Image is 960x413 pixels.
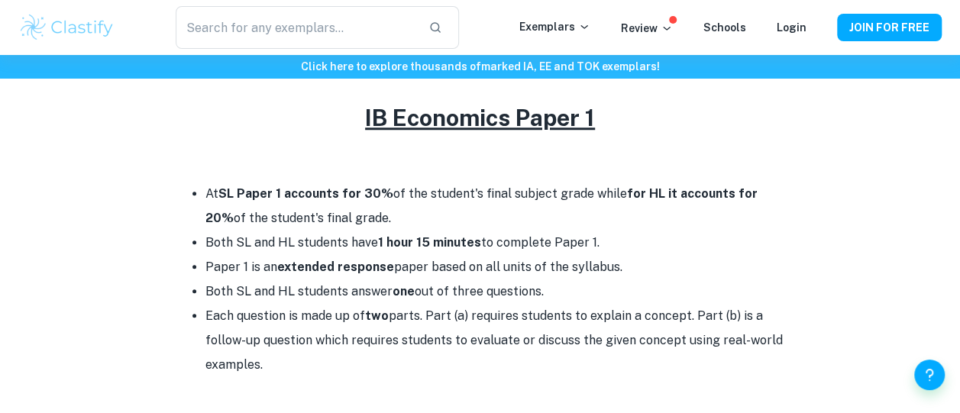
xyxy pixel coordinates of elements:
[205,255,786,279] li: Paper 1 is an paper based on all units of the syllabus.
[621,20,673,37] p: Review
[18,12,115,43] img: Clastify logo
[433,235,481,250] strong: minutes
[205,182,786,231] li: At of the student's final subject grade while of the student's final grade.
[365,308,389,323] strong: two
[703,21,746,34] a: Schools
[205,304,786,377] li: Each question is made up of parts. Part (a) requires students to explain a concept. Part (b) is a...
[837,14,942,41] button: JOIN FOR FREE
[777,21,806,34] a: Login
[365,104,595,131] u: IB Economics Paper 1
[519,18,590,35] p: Exemplars
[914,360,945,390] button: Help and Feedback
[393,284,415,298] strong: one
[205,186,758,225] strong: for HL it accounts for 20%
[218,186,393,201] strong: SL Paper 1 accounts for 30%
[378,235,430,250] strong: 1 hour 15
[176,6,415,49] input: Search for any exemplars...
[277,260,394,274] strong: extended response
[205,231,786,255] li: Both SL and HL students have to complete Paper 1.
[3,58,957,75] h6: Click here to explore thousands of marked IA, EE and TOK exemplars !
[205,279,786,304] li: Both SL and HL students answer out of three questions.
